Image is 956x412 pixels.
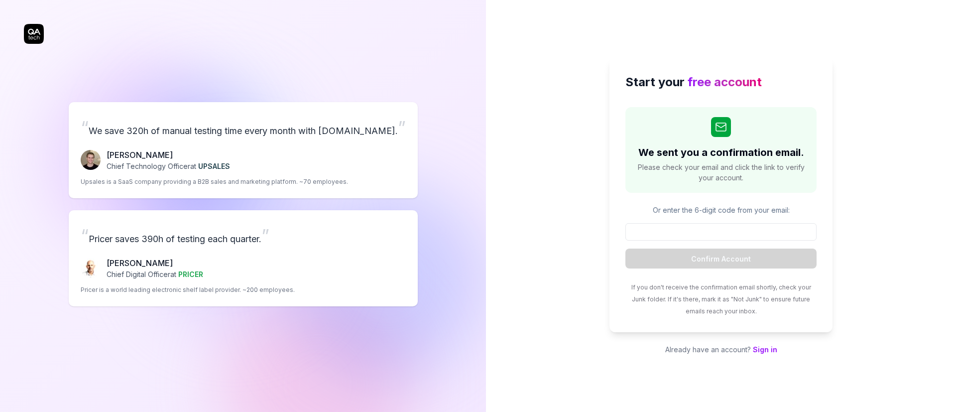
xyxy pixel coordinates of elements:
[69,102,418,198] a: “We save 320h of manual testing time every month with [DOMAIN_NAME].”Fredrik Seidl[PERSON_NAME]Ch...
[81,114,406,141] p: We save 320h of manual testing time every month with [DOMAIN_NAME].
[625,205,817,215] p: Or enter the 6-digit code from your email:
[635,162,807,183] span: Please check your email and click the link to verify your account.
[198,162,230,170] span: UPSALES
[261,225,269,247] span: ”
[178,270,203,278] span: PRICER
[81,117,89,138] span: “
[81,225,89,247] span: “
[107,149,230,161] p: [PERSON_NAME]
[81,258,101,278] img: Chris Chalkitis
[688,75,762,89] span: free account
[398,117,406,138] span: ”
[81,150,101,170] img: Fredrik Seidl
[81,285,295,294] p: Pricer is a world leading electronic shelf label provider. ~200 employees.
[753,345,777,354] a: Sign in
[107,269,203,279] p: Chief Digital Officer at
[81,222,406,249] p: Pricer saves 390h of testing each quarter.
[625,73,817,91] h2: Start your
[107,257,203,269] p: [PERSON_NAME]
[631,283,811,315] span: If you don't receive the confirmation email shortly, check your Junk folder. If it's there, mark ...
[69,210,418,306] a: “Pricer saves 390h of testing each quarter.”Chris Chalkitis[PERSON_NAME]Chief Digital Officerat P...
[107,161,230,171] p: Chief Technology Officer at
[625,249,817,269] button: Confirm Account
[638,145,804,160] h2: We sent you a confirmation email.
[609,344,833,355] p: Already have an account?
[81,177,348,186] p: Upsales is a SaaS company providing a B2B sales and marketing platform. ~70 employees.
